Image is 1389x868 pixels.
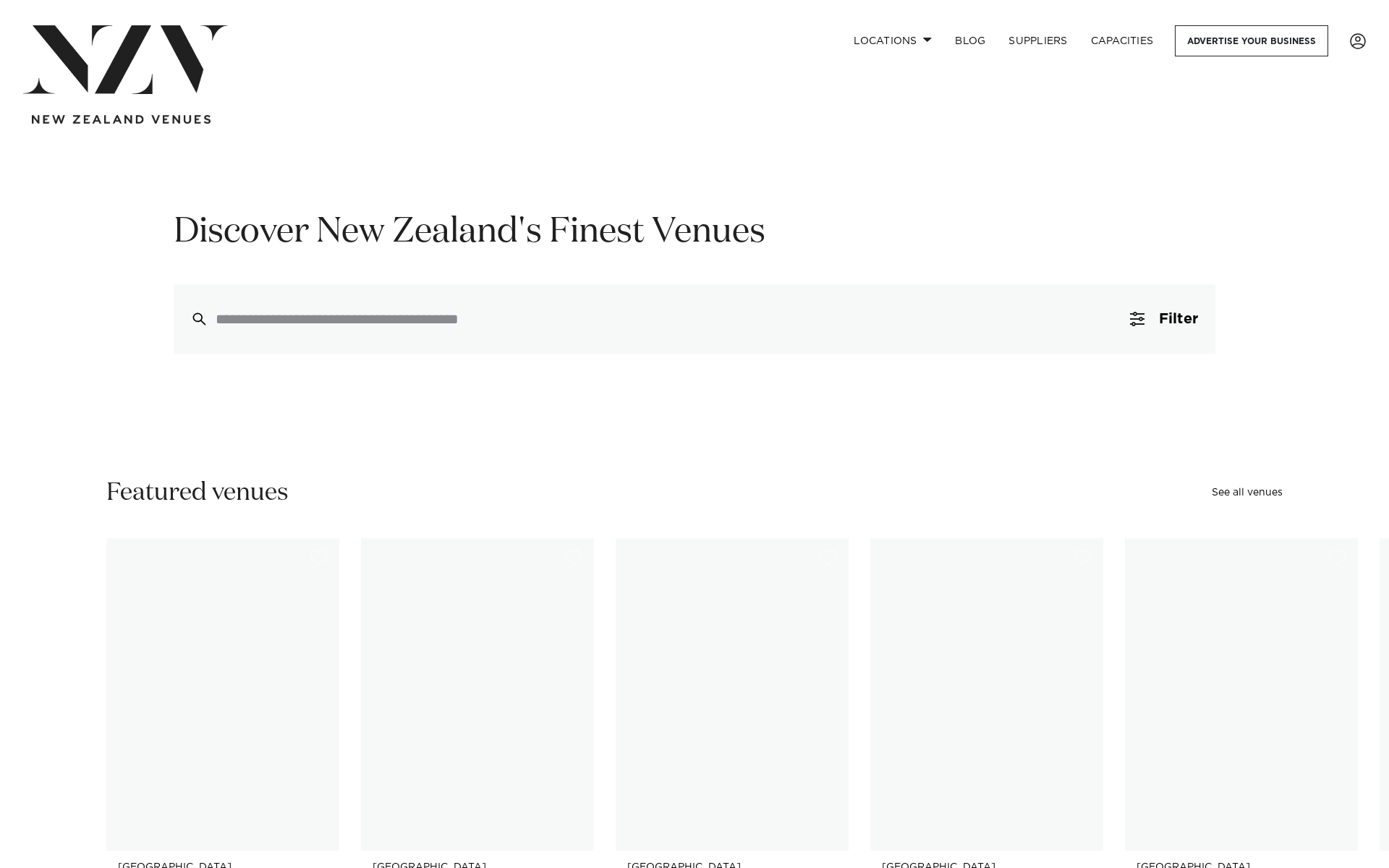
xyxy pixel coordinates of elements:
[842,25,943,56] a: Locations
[1159,312,1198,326] span: Filter
[174,210,1215,255] h1: Discover New Zealand's Finest Venues
[1113,284,1215,354] button: Filter
[106,477,289,509] h2: Featured venues
[943,25,997,56] a: BLOG
[32,115,211,124] img: new-zealand-venues-text.png
[1079,25,1165,56] a: Capacities
[23,25,228,94] img: nzv-logo.png
[1212,488,1283,498] a: See all venues
[997,25,1079,56] a: SUPPLIERS
[1175,25,1328,56] a: Advertise your business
